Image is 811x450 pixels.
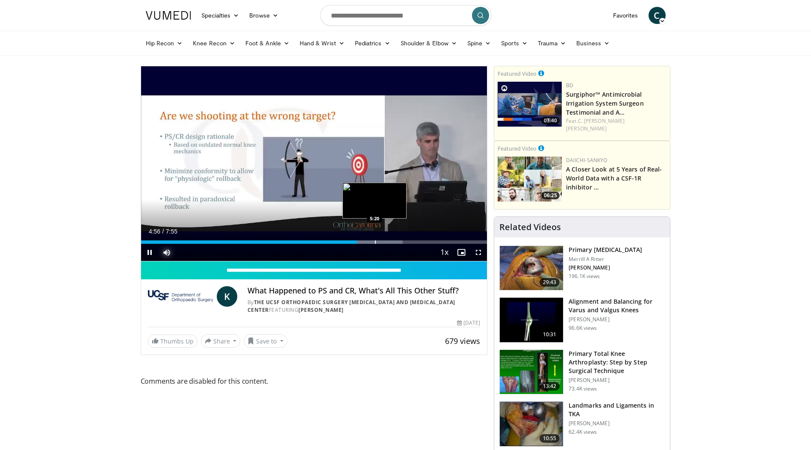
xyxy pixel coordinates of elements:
div: Progress Bar [141,240,487,244]
a: 13:42 Primary Total Knee Arthroplasty: Step by Step Surgical Technique [PERSON_NAME] 73.4K views [499,349,665,395]
video-js: Video Player [141,66,487,261]
a: C. [PERSON_NAME] [PERSON_NAME] [566,117,625,132]
a: Hip Recon [141,35,188,52]
a: Pediatrics [350,35,395,52]
small: Featured Video [498,145,537,152]
img: VuMedi Logo [146,11,191,20]
span: 679 views [445,336,480,346]
p: [PERSON_NAME] [569,377,665,384]
img: image.jpeg [342,183,407,219]
p: 96.6K views [569,325,597,332]
span: 13:42 [540,382,560,391]
p: 73.4K views [569,385,597,392]
a: Browse [244,7,283,24]
p: [PERSON_NAME] [569,264,642,271]
button: Share [201,334,241,348]
div: Feat. [566,117,666,133]
span: 06:25 [541,192,560,199]
a: 10:55 Landmarks and Ligaments in TKA [PERSON_NAME] 62.4K views [499,401,665,447]
img: 93c22cae-14d1-47f0-9e4a-a244e824b022.png.150x105_q85_crop-smart_upscale.jpg [498,157,562,201]
p: 196.1K views [569,273,600,280]
a: A Closer Look at 5 Years of Real-World Data with a CSF-1R inhibitor … [566,165,662,191]
img: 70422da6-974a-44ac-bf9d-78c82a89d891.150x105_q85_crop-smart_upscale.jpg [498,82,562,127]
a: K [217,286,237,307]
h3: Landmarks and Ligaments in TKA [569,401,665,418]
button: Fullscreen [470,244,487,261]
h4: Related Videos [499,222,561,232]
button: Playback Rate [436,244,453,261]
a: Daiichi-Sankyo [566,157,607,164]
div: By FEATURING [248,299,480,314]
button: Enable picture-in-picture mode [453,244,470,261]
a: Shoulder & Elbow [395,35,462,52]
a: Favorites [608,7,643,24]
button: Save to [244,334,287,348]
a: [PERSON_NAME] [298,306,344,314]
h3: Primary [MEDICAL_DATA] [569,246,642,254]
span: 7:55 [166,228,177,235]
a: The UCSF Orthopaedic Surgery [MEDICAL_DATA] and [MEDICAL_DATA] Center [248,299,455,314]
img: 38523_0000_3.png.150x105_q85_crop-smart_upscale.jpg [500,298,563,342]
img: 88434a0e-b753-4bdd-ac08-0695542386d5.150x105_q85_crop-smart_upscale.jpg [500,402,563,446]
a: Hand & Wrist [295,35,350,52]
a: Thumbs Up [148,335,198,348]
h4: What Happened to PS and CR, What's All This Other Stuff? [248,286,480,296]
span: 4:56 [149,228,160,235]
button: Pause [141,244,158,261]
a: Foot & Ankle [240,35,295,52]
div: [DATE] [457,319,480,327]
a: 06:25 [498,157,562,201]
h3: Primary Total Knee Arthroplasty: Step by Step Surgical Technique [569,349,665,375]
a: Surgiphor™ Antimicrobial Irrigation System Surgeon Testimonial and A… [566,90,644,116]
a: BD [566,82,573,89]
p: Merrill A Ritter [569,256,642,263]
span: / [162,228,164,235]
img: oa8B-rsjN5HfbTbX5hMDoxOjB1O5lLKx_1.150x105_q85_crop-smart_upscale.jpg [500,350,563,394]
img: 297061_3.png.150x105_q85_crop-smart_upscale.jpg [500,246,563,290]
img: The UCSF Orthopaedic Surgery Arthritis and Joint Replacement Center [148,286,213,307]
h3: Alignment and Balancing for Varus and Valgus Knees [569,297,665,314]
a: Knee Recon [188,35,240,52]
a: Sports [496,35,533,52]
p: [PERSON_NAME] [569,420,665,427]
p: 62.4K views [569,429,597,435]
span: 10:31 [540,330,560,339]
a: 29:43 Primary [MEDICAL_DATA] Merrill A Ritter [PERSON_NAME] 196.1K views [499,246,665,291]
button: Mute [158,244,175,261]
a: Business [571,35,615,52]
a: 10:31 Alignment and Balancing for Varus and Valgus Knees [PERSON_NAME] 96.6K views [499,297,665,343]
a: C [649,7,666,24]
span: 10:55 [540,434,560,443]
a: 03:40 [498,82,562,127]
a: Specialties [196,7,245,24]
span: 29:43 [540,278,560,287]
input: Search topics, interventions [320,5,491,26]
span: 03:40 [541,117,560,124]
p: [PERSON_NAME] [569,316,665,323]
small: Featured Video [498,70,537,77]
a: Trauma [533,35,572,52]
span: Comments are disabled for this content. [141,376,488,387]
a: Spine [462,35,496,52]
